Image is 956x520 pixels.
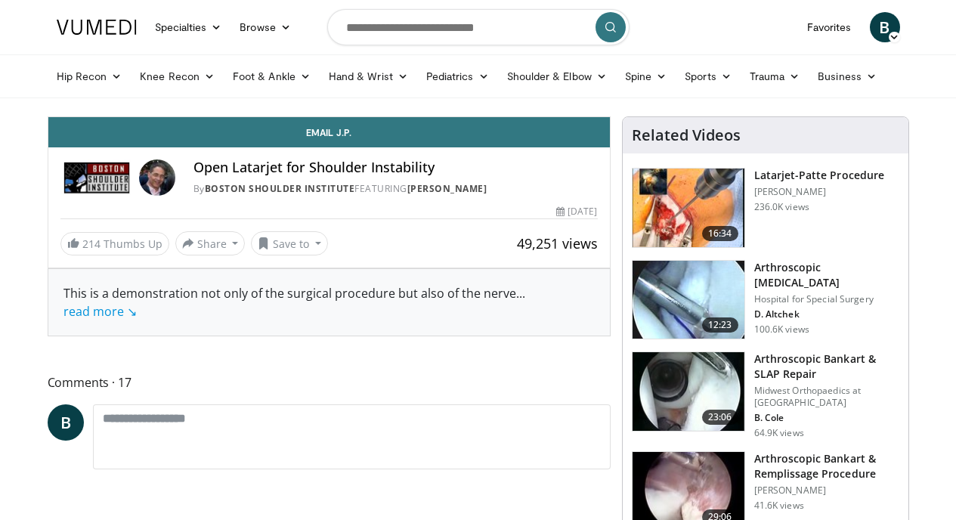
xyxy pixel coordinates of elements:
h3: Arthroscopic [MEDICAL_DATA] [754,260,899,290]
h3: Latarjet-Patte Procedure [754,168,884,183]
span: 49,251 views [517,234,598,252]
a: Business [809,61,886,91]
a: [PERSON_NAME] [407,182,487,195]
a: 12:23 Arthroscopic [MEDICAL_DATA] Hospital for Special Surgery D. Altchek 100.6K views [632,260,899,340]
p: D. Altchek [754,308,899,320]
h3: Arthroscopic Bankart & SLAP Repair [754,351,899,382]
p: [PERSON_NAME] [754,484,899,497]
p: [PERSON_NAME] [754,186,884,198]
p: 64.9K views [754,427,804,439]
a: read more ↘ [63,303,137,320]
a: Sports [676,61,741,91]
a: 214 Thumbs Up [60,232,169,255]
h4: Related Videos [632,126,741,144]
p: Midwest Orthopaedics at [GEOGRAPHIC_DATA] [754,385,899,409]
h4: Open Latarjet for Shoulder Instability [193,159,598,176]
a: Hip Recon [48,61,131,91]
a: B [48,404,84,441]
h3: Arthroscopic Bankart & Remplissage Procedure [754,451,899,481]
a: Browse [230,12,300,42]
a: Email J.P. [48,117,610,147]
a: Foot & Ankle [224,61,320,91]
a: 23:06 Arthroscopic Bankart & SLAP Repair Midwest Orthopaedics at [GEOGRAPHIC_DATA] B. Cole 64.9K ... [632,351,899,439]
img: VuMedi Logo [57,20,137,35]
span: 12:23 [702,317,738,333]
span: 214 [82,237,101,251]
div: By FEATURING [193,182,598,196]
a: 16:34 Latarjet-Patte Procedure [PERSON_NAME] 236.0K views [632,168,899,248]
div: This is a demonstration not only of the surgical procedure but also of the nerve [63,284,595,320]
img: Avatar [139,159,175,196]
p: B. Cole [754,412,899,424]
img: cole_0_3.png.150x105_q85_crop-smart_upscale.jpg [633,352,744,431]
p: 100.6K views [754,323,809,336]
span: 23:06 [702,410,738,425]
div: [DATE] [556,205,597,218]
span: Comments 17 [48,373,611,392]
a: Pediatrics [417,61,498,91]
a: Trauma [741,61,809,91]
span: 16:34 [702,226,738,241]
a: Hand & Wrist [320,61,417,91]
a: Favorites [798,12,861,42]
a: Boston Shoulder Institute [205,182,355,195]
img: 617583_3.png.150x105_q85_crop-smart_upscale.jpg [633,169,744,247]
input: Search topics, interventions [327,9,630,45]
a: B [870,12,900,42]
img: 10039_3.png.150x105_q85_crop-smart_upscale.jpg [633,261,744,339]
a: Shoulder & Elbow [498,61,616,91]
img: Boston Shoulder Institute [60,159,133,196]
p: 236.0K views [754,201,809,213]
a: Specialties [146,12,231,42]
p: 41.6K views [754,500,804,512]
a: Knee Recon [131,61,224,91]
a: Spine [616,61,676,91]
button: Save to [251,231,328,255]
p: Hospital for Special Surgery [754,293,899,305]
button: Share [175,231,246,255]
